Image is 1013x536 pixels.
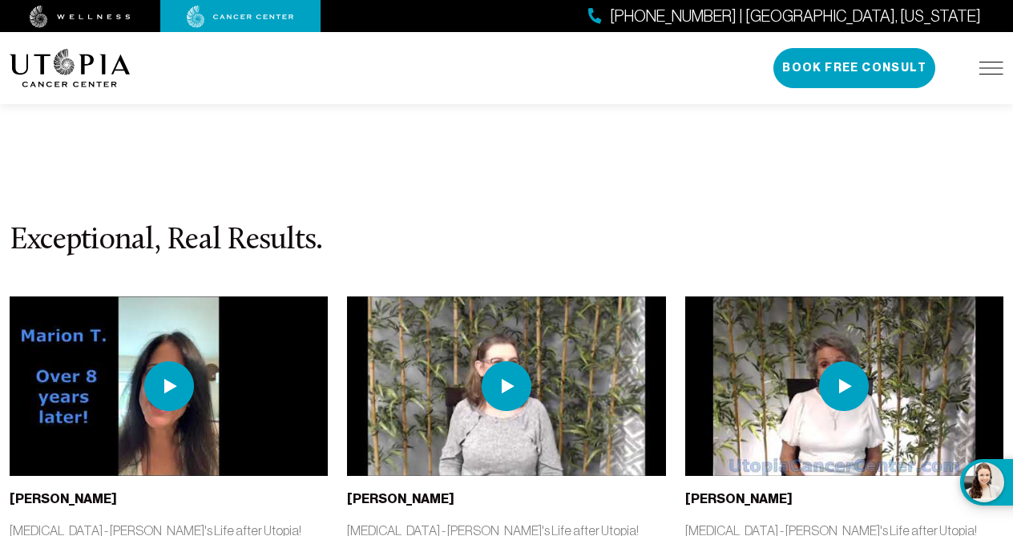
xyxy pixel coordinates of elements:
[10,224,1003,258] h3: Exceptional, Real Results.
[10,491,117,506] b: [PERSON_NAME]
[685,491,793,506] b: [PERSON_NAME]
[347,296,665,475] img: thumbnail
[30,6,131,28] img: wellness
[773,48,935,88] button: Book Free Consult
[819,361,869,411] img: play icon
[10,296,328,475] img: thumbnail
[482,361,531,411] img: play icon
[979,62,1003,75] img: icon-hamburger
[685,296,1003,475] img: thumbnail
[144,361,194,411] img: play icon
[347,491,454,506] b: [PERSON_NAME]
[588,5,981,28] a: [PHONE_NUMBER] | [GEOGRAPHIC_DATA], [US_STATE]
[610,5,981,28] span: [PHONE_NUMBER] | [GEOGRAPHIC_DATA], [US_STATE]
[187,6,294,28] img: cancer center
[10,49,131,87] img: logo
